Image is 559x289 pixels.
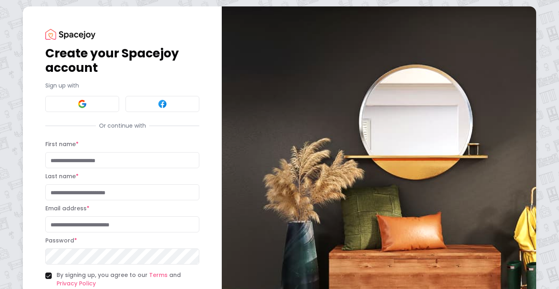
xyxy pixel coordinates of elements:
[57,279,96,287] a: Privacy Policy
[57,271,199,288] label: By signing up, you agree to our and
[96,122,149,130] span: Or continue with
[45,140,79,148] label: First name
[45,204,89,212] label: Email address
[158,99,167,109] img: Facebook signin
[149,271,168,279] a: Terms
[45,236,77,244] label: Password
[45,29,95,40] img: Spacejoy Logo
[77,99,87,109] img: Google signin
[45,46,199,75] h1: Create your Spacejoy account
[45,172,79,180] label: Last name
[45,81,199,90] p: Sign up with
